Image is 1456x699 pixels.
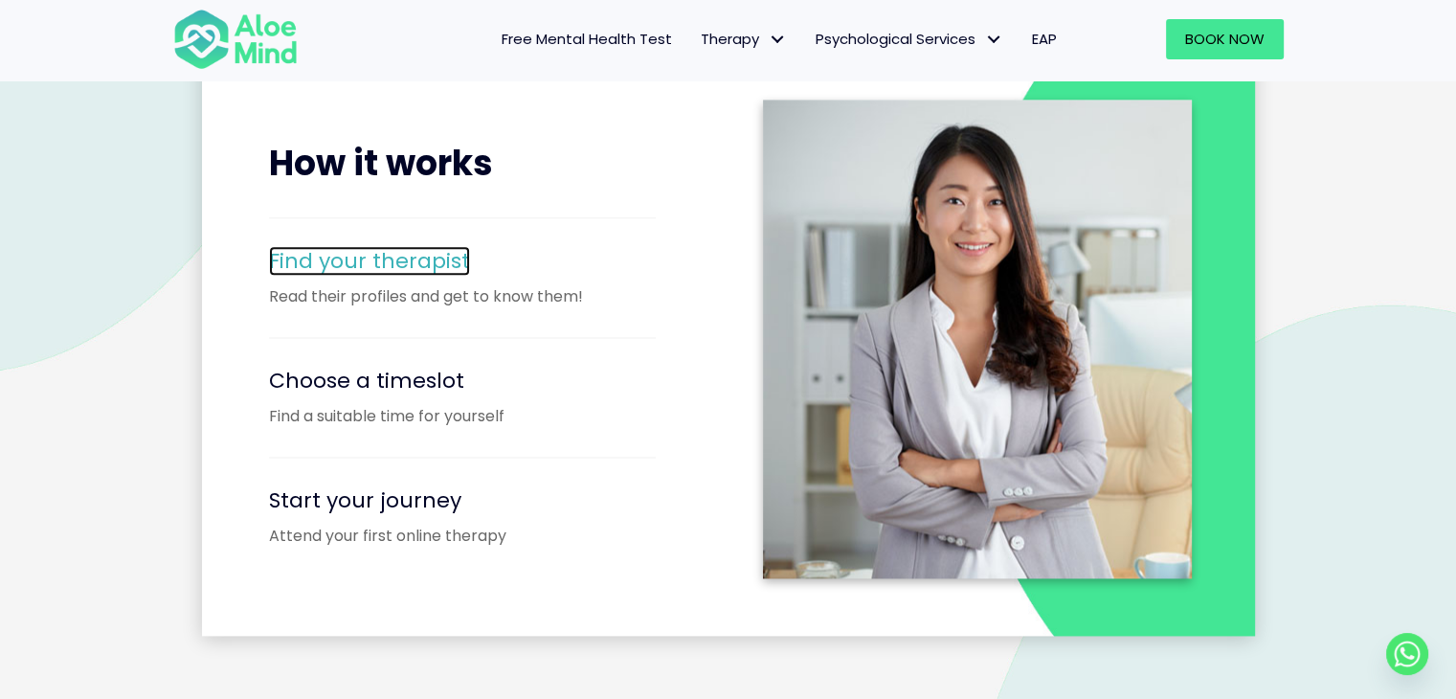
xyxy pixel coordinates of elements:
nav: Menu [323,19,1071,59]
img: malay girl in office [763,100,1192,578]
span: Therapy [701,29,787,49]
a: TherapyTherapy: submenu [686,19,801,59]
span: How it works [269,139,493,188]
a: Find your therapist [269,246,470,276]
a: Free Mental Health Test [487,19,686,59]
p: Find a suitable time for yourself [269,405,709,427]
span: Therapy: submenu [764,26,792,54]
span: Free Mental Health Test [502,29,672,49]
span: Choose a timeslot [269,366,464,395]
span: EAP [1032,29,1057,49]
a: Psychological ServicesPsychological Services: submenu [801,19,1018,59]
span: Book Now [1185,29,1265,49]
a: Book Now [1166,19,1284,59]
p: Read their profiles and get to know them! [269,285,709,307]
p: Attend your first online therapy [269,525,709,547]
span: Start your journey [269,485,461,515]
span: Psychological Services: submenu [980,26,1008,54]
a: Whatsapp [1386,633,1428,675]
img: Aloe mind Logo [173,8,298,71]
a: EAP [1018,19,1071,59]
span: Psychological Services [816,29,1003,49]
